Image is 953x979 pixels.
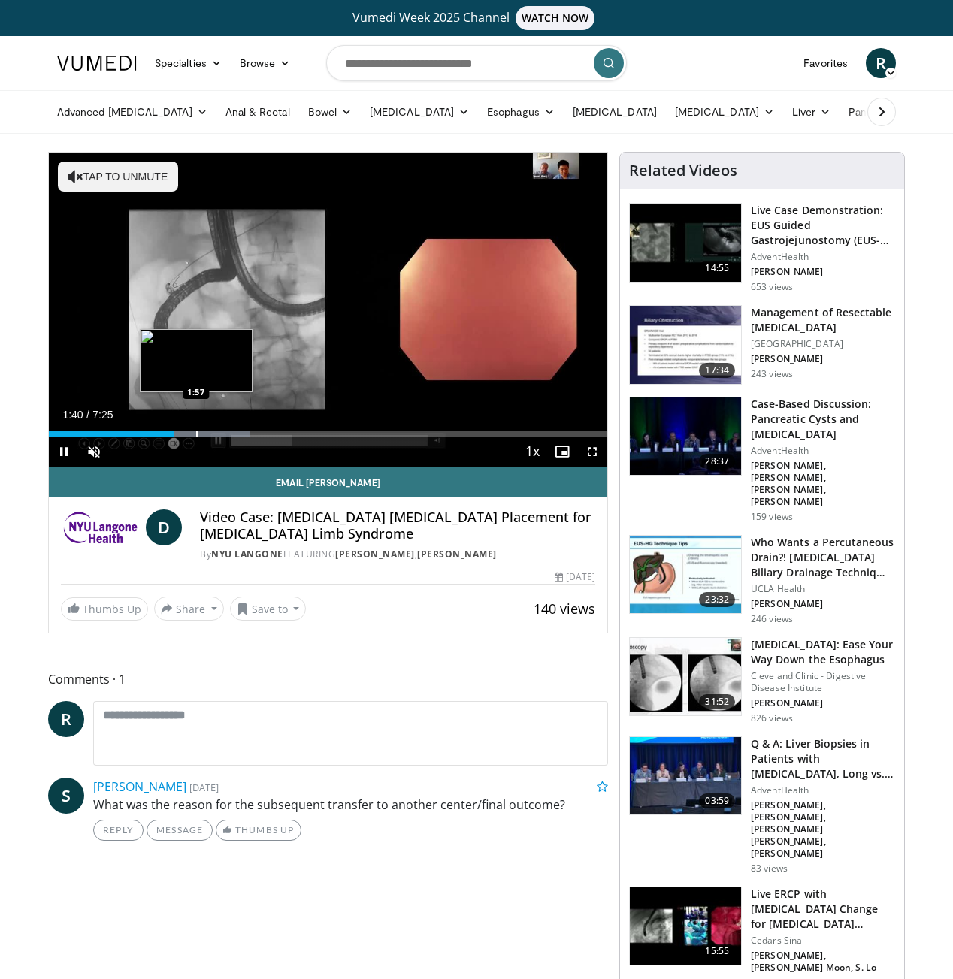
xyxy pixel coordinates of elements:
[630,306,741,384] img: d22aadf7-b72b-4161-b08b-84e576ad9478.150x105_q85_crop-smart_upscale.jpg
[751,935,895,947] p: Cedars Sinai
[699,261,735,276] span: 14:55
[231,48,300,78] a: Browse
[751,863,788,875] p: 83 views
[630,397,741,476] img: 91af4667-4b46-4fdb-b1b4-1e1a41597bf0.150x105_q85_crop-smart_upscale.jpg
[630,638,741,716] img: 60f71774-02ea-41d7-b28f-8952c20aa8a5.150x105_q85_crop-smart_upscale.jpg
[751,637,895,667] h3: [MEDICAL_DATA]: Ease Your Way Down the Esophagus
[629,535,895,625] a: 23:32 Who Wants a Percutaneous Drain?! [MEDICAL_DATA] Biliary Drainage Techniq… UCLA Health [PERS...
[335,548,415,561] a: [PERSON_NAME]
[699,592,735,607] span: 23:32
[751,583,895,595] p: UCLA Health
[629,637,895,724] a: 31:52 [MEDICAL_DATA]: Ease Your Way Down the Esophagus Cleveland Clinic - Digestive Disease Insti...
[629,736,895,875] a: 03:59 Q & A: Liver Biopsies in Patients with [MEDICAL_DATA], Long vs. Short Wire … AdventHealth [...
[699,363,735,378] span: 17:34
[92,409,113,421] span: 7:25
[577,437,607,467] button: Fullscreen
[49,153,607,467] video-js: Video Player
[629,397,895,523] a: 28:37 Case-Based Discussion: Pancreatic Cysts and [MEDICAL_DATA] AdventHealth [PERSON_NAME], [PER...
[326,45,627,81] input: Search topics, interventions
[751,887,895,932] h3: Live ERCP with [MEDICAL_DATA] Change for [MEDICAL_DATA] Patient
[516,6,595,30] span: WATCH NOW
[630,204,741,282] img: 5d7def35-d6b0-4233-88b9-ad566ad442c3.150x105_q85_crop-smart_upscale.jpg
[230,597,307,621] button: Save to
[49,431,607,437] div: Progress Bar
[57,56,137,71] img: VuMedi Logo
[200,509,595,542] h4: Video Case: [MEDICAL_DATA] [MEDICAL_DATA] Placement for [MEDICAL_DATA] Limb Syndrome
[61,509,140,545] img: NYU Langone
[478,97,564,127] a: Esophagus
[751,460,895,508] p: [PERSON_NAME], [PERSON_NAME], [PERSON_NAME], [PERSON_NAME]
[751,712,793,724] p: 826 views
[564,97,666,127] a: [MEDICAL_DATA]
[629,305,895,385] a: 17:34 Management of Resectable [MEDICAL_DATA] [GEOGRAPHIC_DATA] [PERSON_NAME] 243 views
[48,701,84,737] a: R
[751,697,895,709] p: [PERSON_NAME]
[630,737,741,815] img: 3616e224-a335-4524-9890-8ced478f8f4e.150x105_q85_crop-smart_upscale.jpg
[61,597,148,621] a: Thumbs Up
[49,437,79,467] button: Pause
[751,338,895,350] p: [GEOGRAPHIC_DATA]
[49,467,607,497] a: Email [PERSON_NAME]
[629,203,895,293] a: 14:55 Live Case Demonstration: EUS Guided Gastrojejunostomy (EUS-GJ) for G… AdventHealth [PERSON_...
[783,97,840,127] a: Liver
[751,535,895,580] h3: Who Wants a Percutaneous Drain?! [MEDICAL_DATA] Biliary Drainage Techniq…
[93,778,186,795] a: [PERSON_NAME]
[147,820,213,841] a: Message
[699,454,735,469] span: 28:37
[216,820,301,841] a: Thumbs Up
[517,437,547,467] button: Playback Rate
[211,548,283,561] a: NYU Langone
[751,353,895,365] p: [PERSON_NAME]
[751,784,895,796] p: AdventHealth
[751,613,793,625] p: 246 views
[59,6,894,30] a: Vumedi Week 2025 ChannelWATCH NOW
[751,799,895,860] p: [PERSON_NAME], [PERSON_NAME], [PERSON_NAME] [PERSON_NAME], [PERSON_NAME]
[555,570,595,584] div: [DATE]
[751,397,895,442] h3: Case-Based Discussion: Pancreatic Cysts and [MEDICAL_DATA]
[154,597,224,621] button: Share
[751,736,895,781] h3: Q & A: Liver Biopsies in Patients with [MEDICAL_DATA], Long vs. Short Wire …
[751,266,895,278] p: [PERSON_NAME]
[751,445,895,457] p: AdventHealth
[93,820,144,841] a: Reply
[86,409,89,421] span: /
[751,511,793,523] p: 159 views
[93,796,608,814] p: What was the reason for the subsequent transfer to another center/final outcome?
[630,887,741,965] img: 6ed2a250-3deb-466d-bf2e-32d6ebbc0134.150x105_q85_crop-smart_upscale.jpg
[547,437,577,467] button: Enable picture-in-picture mode
[534,600,595,618] span: 140 views
[751,203,895,248] h3: Live Case Demonstration: EUS Guided Gastrojejunostomy (EUS-GJ) for G…
[751,305,895,335] h3: Management of Resectable [MEDICAL_DATA]
[146,48,231,78] a: Specialties
[361,97,478,127] a: [MEDICAL_DATA]
[417,548,497,561] a: [PERSON_NAME]
[751,281,793,293] p: 653 views
[751,251,895,263] p: AdventHealth
[48,669,608,689] span: Comments 1
[299,97,361,127] a: Bowel
[866,48,896,78] a: R
[62,409,83,421] span: 1:40
[666,97,783,127] a: [MEDICAL_DATA]
[630,536,741,614] img: 8bcb2e20-5971-4816-bd6d-37851018c646.150x105_q85_crop-smart_upscale.jpg
[751,368,793,380] p: 243 views
[140,329,253,392] img: image.jpeg
[48,97,216,127] a: Advanced [MEDICAL_DATA]
[216,97,299,127] a: Anal & Rectal
[699,944,735,959] span: 15:55
[146,509,182,545] a: D
[58,162,178,192] button: Tap to unmute
[189,781,219,794] small: [DATE]
[794,48,857,78] a: Favorites
[699,694,735,709] span: 31:52
[79,437,109,467] button: Unmute
[751,598,895,610] p: [PERSON_NAME]
[48,778,84,814] a: S
[200,548,595,561] div: By FEATURING ,
[699,793,735,808] span: 03:59
[629,162,737,180] h4: Related Videos
[751,950,895,974] p: [PERSON_NAME], [PERSON_NAME] Moon, S. Lo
